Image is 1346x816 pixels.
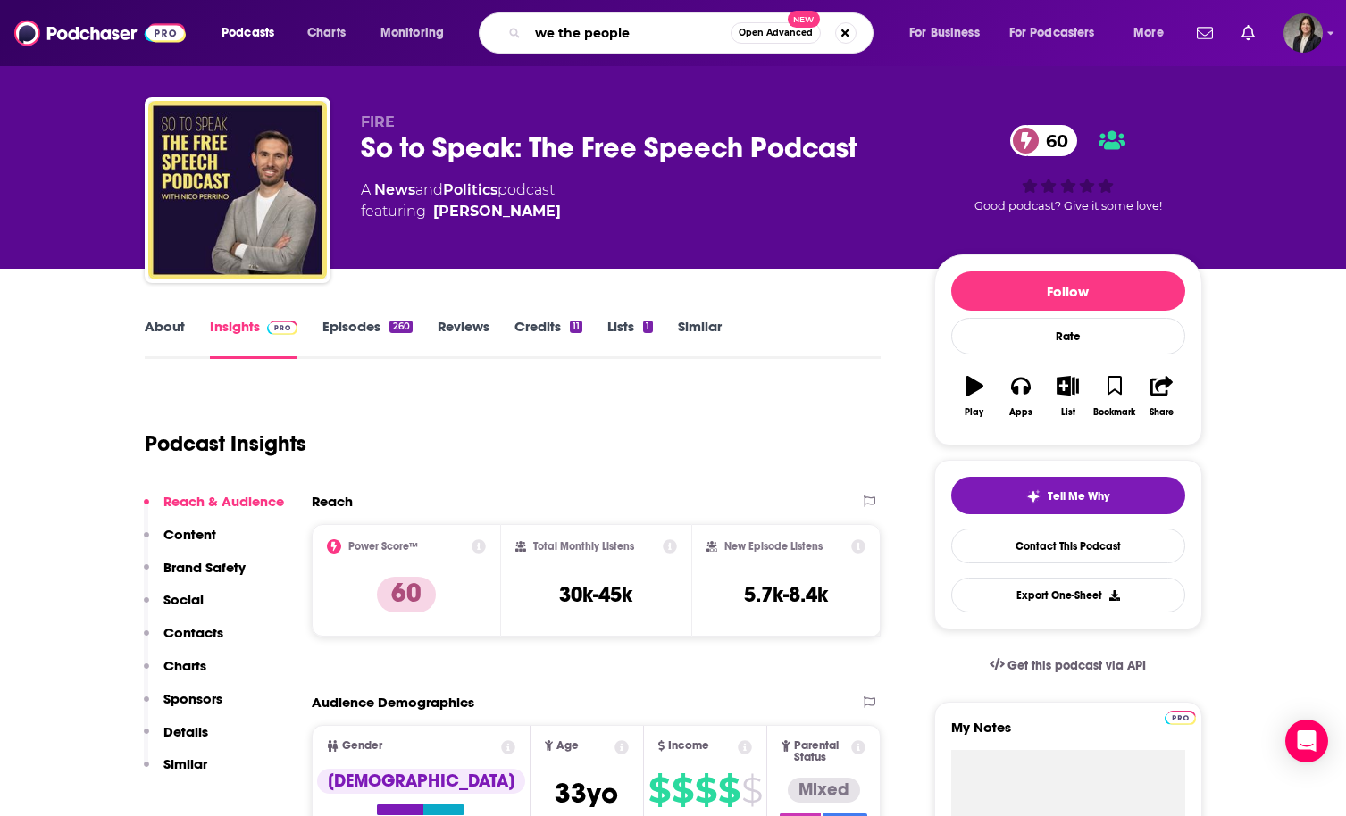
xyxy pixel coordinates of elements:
a: Episodes260 [322,318,412,359]
button: open menu [368,19,467,47]
div: 60Good podcast? Give it some love! [934,113,1202,224]
button: Similar [144,755,207,788]
button: Contacts [144,624,223,657]
div: Open Intercom Messenger [1285,720,1328,762]
div: Bookmark [1093,407,1135,418]
button: Charts [144,657,206,690]
div: 11 [570,321,582,333]
div: List [1061,407,1075,418]
a: Reviews [438,318,489,359]
p: 60 [377,577,436,612]
p: Similar [163,755,207,772]
a: Show notifications dropdown [1190,18,1220,48]
h3: 30k-45k [559,581,632,608]
img: Podchaser Pro [1165,711,1196,725]
a: Politics [443,181,497,198]
a: Contact This Podcast [951,529,1185,563]
div: Search podcasts, credits, & more... [496,12,890,54]
span: 60 [1028,125,1077,156]
input: Search podcasts, credits, & more... [528,19,731,47]
div: Play [965,407,983,418]
span: More [1133,21,1164,46]
span: Podcasts [222,21,274,46]
img: So to Speak: The Free Speech Podcast [148,101,327,279]
img: Podchaser - Follow, Share and Rate Podcasts [14,16,186,50]
h1: Podcast Insights [145,430,306,457]
a: Similar [678,318,722,359]
span: featuring [361,201,561,222]
span: For Podcasters [1009,21,1095,46]
p: Reach & Audience [163,493,284,510]
button: tell me why sparkleTell Me Why [951,477,1185,514]
a: Lists1 [607,318,652,359]
button: Open AdvancedNew [731,22,821,44]
span: $ [695,776,716,804]
h2: Audience Demographics [312,694,474,711]
span: Open Advanced [739,29,813,37]
button: Show profile menu [1283,13,1323,53]
div: 260 [389,321,412,333]
a: Get this podcast via API [975,644,1161,687]
div: Mixed [788,778,860,803]
span: $ [741,776,762,804]
h2: Reach [312,493,353,510]
button: Bookmark [1091,364,1138,429]
a: Show notifications dropdown [1234,18,1262,48]
button: Play [951,364,998,429]
span: $ [648,776,670,804]
a: Pro website [1165,708,1196,725]
a: Charts [296,19,356,47]
img: Podchaser Pro [267,321,298,335]
span: 33 yo [555,776,618,811]
button: Details [144,723,208,756]
div: 1 [643,321,652,333]
button: Follow [951,271,1185,311]
a: News [374,181,415,198]
p: Content [163,526,216,543]
img: tell me why sparkle [1026,489,1041,504]
button: List [1044,364,1091,429]
button: Content [144,526,216,559]
div: Apps [1009,407,1032,418]
h2: Total Monthly Listens [533,540,634,553]
button: open menu [1121,19,1186,47]
span: $ [672,776,693,804]
p: Brand Safety [163,559,246,576]
button: open menu [209,19,297,47]
div: [PERSON_NAME] [433,201,561,222]
span: $ [718,776,740,804]
span: Logged in as vcomella [1283,13,1323,53]
div: Share [1150,407,1174,418]
img: User Profile [1283,13,1323,53]
span: Good podcast? Give it some love! [974,199,1162,212]
h3: 5.7k-8.4k [744,581,828,608]
span: and [415,181,443,198]
span: New [788,11,820,28]
p: Contacts [163,624,223,641]
button: open menu [897,19,1002,47]
span: Gender [342,740,382,752]
button: Brand Safety [144,559,246,592]
span: Age [556,740,579,752]
a: About [145,318,185,359]
span: Monitoring [380,21,444,46]
div: [DEMOGRAPHIC_DATA] [317,769,525,794]
span: Parental Status [794,740,849,763]
p: Details [163,723,208,740]
p: Social [163,591,204,608]
button: Sponsors [144,690,222,723]
span: Tell Me Why [1048,489,1109,504]
div: Rate [951,318,1185,354]
span: Get this podcast via API [1007,658,1146,673]
p: Sponsors [163,690,222,707]
button: Apps [998,364,1044,429]
div: A podcast [361,179,561,222]
a: Credits11 [514,318,582,359]
button: Social [144,591,204,624]
span: For Business [909,21,980,46]
h2: Power Score™ [348,540,418,553]
a: 60 [1010,125,1077,156]
p: Charts [163,657,206,674]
